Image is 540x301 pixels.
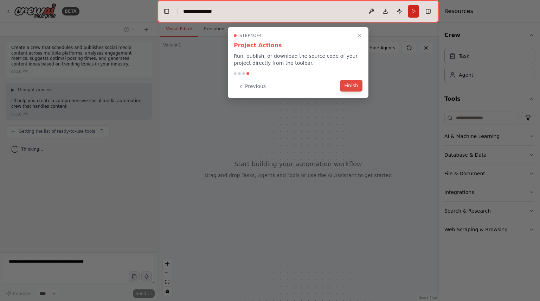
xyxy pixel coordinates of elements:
[355,31,364,40] button: Close walkthrough
[234,81,270,92] button: Previous
[239,33,262,38] span: Step 4 of 4
[234,52,362,67] p: Run, publish, or download the source code of your project directly from the toolbar.
[234,41,362,50] h3: Project Actions
[162,6,172,16] button: Hide left sidebar
[340,80,362,92] button: Finish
